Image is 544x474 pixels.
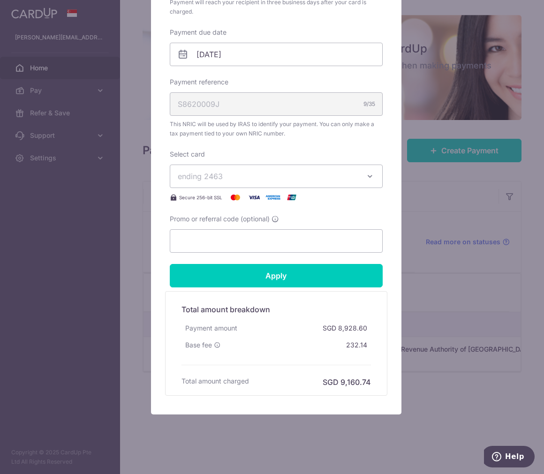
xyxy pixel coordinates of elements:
h6: SGD 9,160.74 [323,376,371,388]
label: Payment reference [170,77,228,87]
button: ending 2463 [170,165,383,188]
span: Promo or referral code (optional) [170,214,270,224]
div: 9/35 [363,99,375,109]
h6: Total amount charged [181,376,249,386]
label: Payment due date [170,28,227,37]
img: UnionPay [282,192,301,203]
img: Mastercard [226,192,245,203]
input: Apply [170,264,383,287]
div: SGD 8,928.60 [319,320,371,337]
span: This NRIC will be used by IRAS to identify your payment. You can only make a tax payment tied to ... [170,120,383,138]
input: DD / MM / YYYY [170,43,383,66]
h5: Total amount breakdown [181,304,371,315]
div: 232.14 [342,337,371,354]
span: ending 2463 [178,172,223,181]
span: Base fee [185,340,212,350]
iframe: Opens a widget where you can find more information [484,446,535,469]
img: Visa [245,192,264,203]
label: Select card [170,150,205,159]
img: American Express [264,192,282,203]
div: Payment amount [181,320,241,337]
span: Secure 256-bit SSL [179,194,222,201]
